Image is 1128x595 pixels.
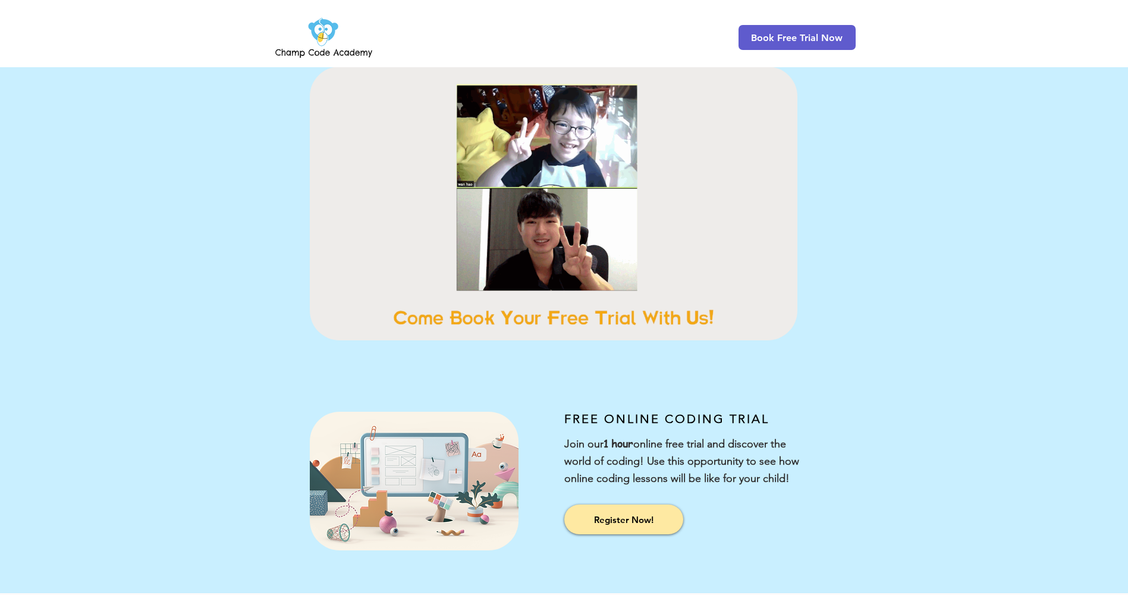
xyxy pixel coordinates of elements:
[564,505,683,534] a: Register Now!
[564,412,769,426] span: FREE ONLINE CODING TRIAL
[751,32,843,43] span: Book Free Trial Now
[310,67,797,340] img: Champ Code Academy Roblox Video
[273,14,375,61] img: Champ Code Academy Logo PNG.png
[594,513,653,526] span: Register Now!
[604,436,633,450] span: 1 hour
[310,412,519,550] img: Champ Code Academy Free Online Coding Trial Illustration 1
[739,25,856,50] a: Book Free Trial Now
[564,437,799,485] span: Join our online free trial and discover the world of coding! Use this opportunity to see how onli...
